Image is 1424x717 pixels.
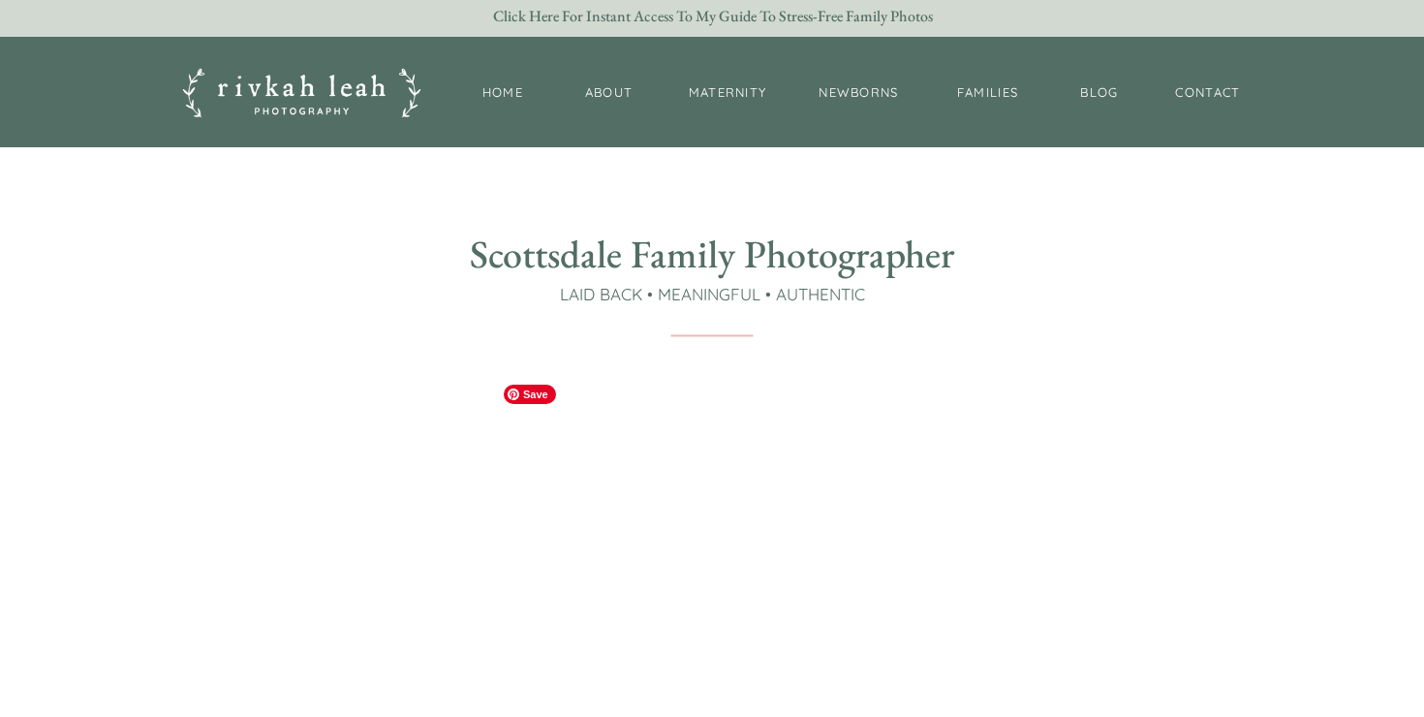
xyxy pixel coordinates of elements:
[504,385,556,404] span: Save
[684,83,771,103] a: maternity
[473,8,952,27] a: Click Here for Instant Access to my Guide to Stress-Free Family Photos
[945,83,1030,103] a: families
[579,83,638,104] a: About
[472,83,534,104] a: Home
[479,285,945,303] p: LAID BACK • MEANINGFUL • AUTHENTIC
[469,233,955,280] h1: Scottsdale Family Photographer
[1169,83,1247,104] a: Contact
[817,83,901,103] a: newborns
[1075,83,1124,104] a: BLOG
